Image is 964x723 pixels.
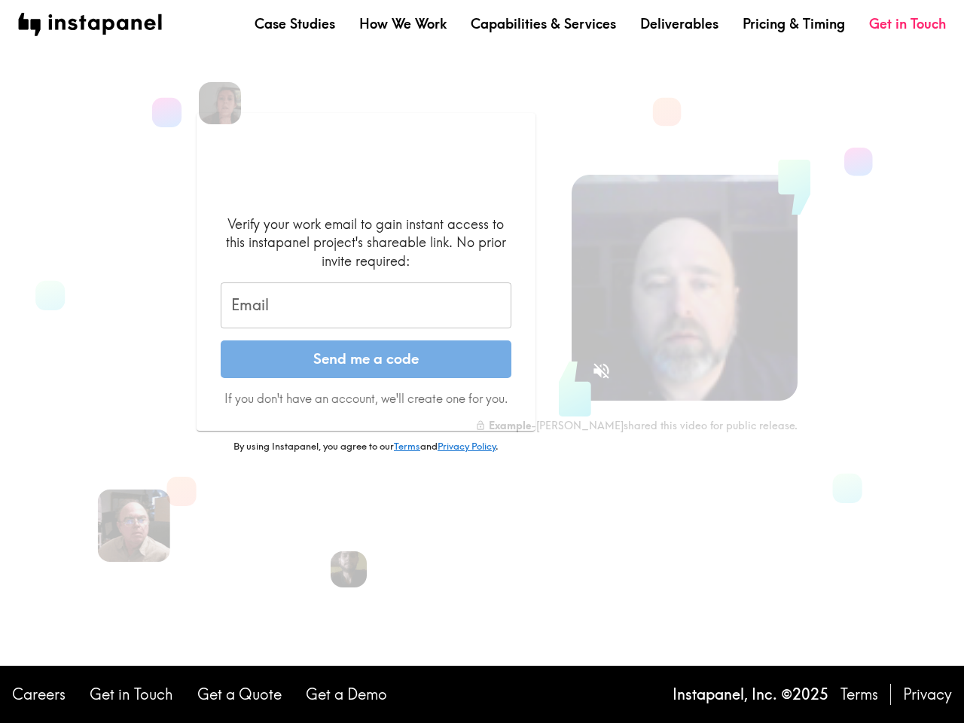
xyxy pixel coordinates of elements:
button: Sound is off [585,355,618,387]
p: By using Instapanel, you agree to our and . [197,440,535,453]
a: Deliverables [640,14,718,33]
a: Terms [394,440,420,452]
img: Jennifer [199,82,241,124]
a: Get in Touch [90,684,173,705]
a: How We Work [359,14,447,33]
a: Capabilities & Services [471,14,616,33]
a: Privacy Policy [438,440,496,452]
b: Example [489,419,531,432]
a: Get in Touch [869,14,946,33]
a: Careers [12,684,66,705]
a: Get a Quote [197,684,282,705]
div: Verify your work email to gain instant access to this instapanel project's shareable link. No pri... [221,215,511,270]
img: instapanel [18,13,162,36]
a: Pricing & Timing [743,14,845,33]
p: Instapanel, Inc. © 2025 [673,684,828,705]
a: Privacy [903,684,952,705]
p: If you don't have an account, we'll create one for you. [221,390,511,407]
a: Get a Demo [306,684,387,705]
div: - [PERSON_NAME] shared this video for public release. [475,419,798,432]
button: Send me a code [221,340,511,378]
img: Miguel [331,551,367,587]
a: Case Studies [255,14,335,33]
img: Robert [98,490,170,562]
a: Terms [840,684,878,705]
